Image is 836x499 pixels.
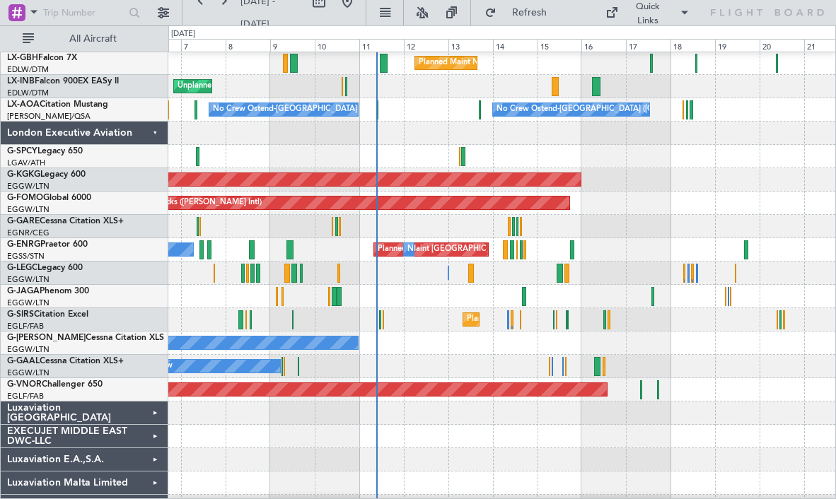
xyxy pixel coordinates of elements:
[7,274,50,285] a: EGGW/LTN
[7,204,50,215] a: EGGW/LTN
[7,170,86,179] a: G-KGKGLegacy 600
[7,181,50,192] a: EGGW/LTN
[493,39,538,52] div: 14
[7,54,77,62] a: LX-GBHFalcon 7X
[7,287,40,295] span: G-JAGA
[7,310,88,319] a: G-SIRSCitation Excel
[7,240,40,249] span: G-ENRG
[7,217,40,225] span: G-GARE
[499,8,559,18] span: Refresh
[7,264,83,272] a: G-LEGCLegacy 600
[581,39,626,52] div: 16
[7,217,124,225] a: G-GARECessna Citation XLS+
[404,39,448,52] div: 12
[226,39,270,52] div: 8
[7,100,108,109] a: LX-AOACitation Mustang
[7,391,44,401] a: EGLF/FAB
[7,194,91,202] a: G-FOMOGlobal 6000
[419,52,576,74] div: Planned Maint Nice ([GEOGRAPHIC_DATA])
[7,88,49,98] a: EDLW/DTM
[7,334,86,342] span: G-[PERSON_NAME]
[7,158,45,168] a: LGAV/ATH
[16,28,153,50] button: All Aircraft
[497,99,728,120] div: No Crew Ostend-[GEOGRAPHIC_DATA] ([GEOGRAPHIC_DATA])
[407,239,440,260] div: No Crew
[7,357,124,365] a: G-GAALCessna Citation XLS+
[7,64,49,75] a: EDLW/DTM
[378,239,600,260] div: Planned Maint [GEOGRAPHIC_DATA] ([GEOGRAPHIC_DATA])
[7,194,43,202] span: G-FOMO
[181,39,226,52] div: 7
[270,39,315,52] div: 9
[315,39,359,52] div: 10
[538,39,582,52] div: 15
[7,77,35,86] span: LX-INB
[7,380,42,389] span: G-VNOR
[7,100,40,109] span: LX-AOA
[7,77,119,86] a: LX-INBFalcon 900EX EASy II
[7,344,50,355] a: EGGW/LTN
[7,240,88,249] a: G-ENRGPraetor 600
[467,309,690,330] div: Planned Maint [GEOGRAPHIC_DATA] ([GEOGRAPHIC_DATA])
[7,264,37,272] span: G-LEGC
[7,54,38,62] span: LX-GBH
[7,111,91,122] a: [PERSON_NAME]/QSA
[670,39,715,52] div: 18
[626,39,670,52] div: 17
[7,334,164,342] a: G-[PERSON_NAME]Cessna Citation XLS
[7,170,40,179] span: G-KGKG
[7,147,83,155] a: G-SPCYLegacy 650
[7,147,37,155] span: G-SPCY
[37,34,149,44] span: All Aircraft
[715,39,760,52] div: 19
[760,39,804,52] div: 20
[7,321,44,331] a: EGLF/FAB
[178,76,345,97] div: Unplanned Maint Nice ([GEOGRAPHIC_DATA])
[7,228,50,238] a: EGNR/CEG
[7,380,103,389] a: G-VNORChallenger 650
[7,251,45,262] a: EGSS/STN
[448,39,493,52] div: 13
[43,2,124,23] input: Trip Number
[7,357,40,365] span: G-GAAL
[598,1,697,24] button: Quick Links
[7,368,50,378] a: EGGW/LTN
[478,1,563,24] button: Refresh
[7,310,34,319] span: G-SIRS
[359,39,404,52] div: 11
[171,28,195,40] div: [DATE]
[7,287,89,295] a: G-JAGAPhenom 300
[213,99,445,120] div: No Crew Ostend-[GEOGRAPHIC_DATA] ([GEOGRAPHIC_DATA])
[7,298,50,308] a: EGGW/LTN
